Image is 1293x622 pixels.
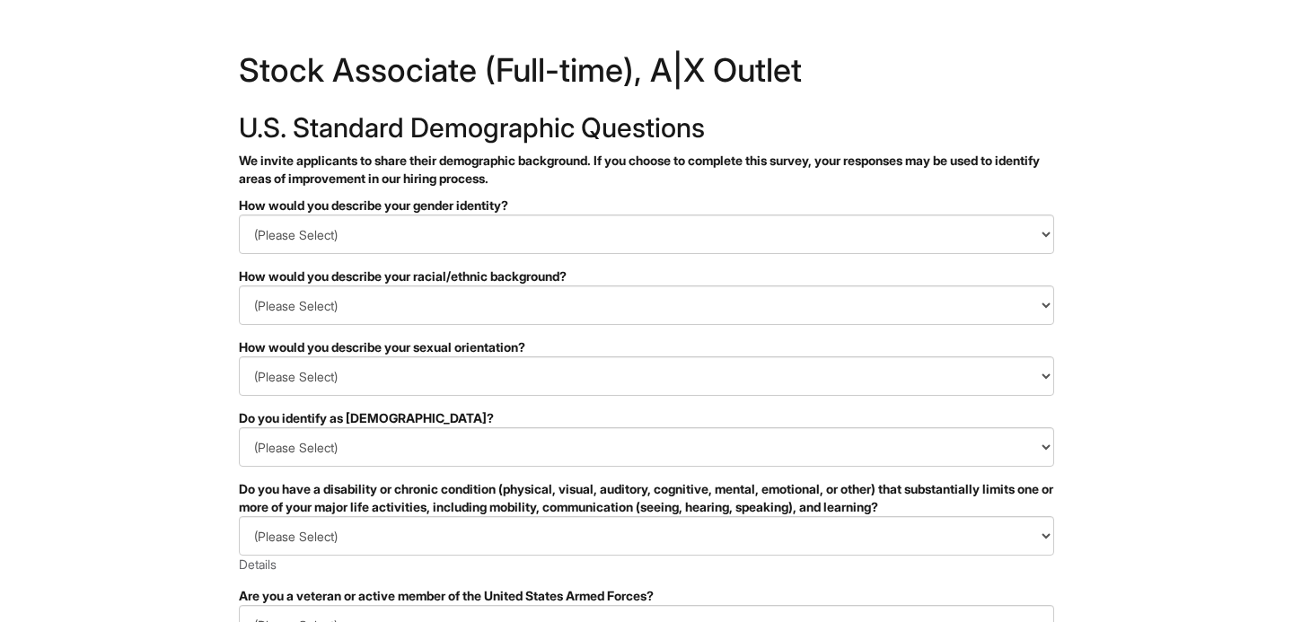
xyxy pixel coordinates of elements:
p: We invite applicants to share their demographic background. If you choose to complete this survey... [239,152,1054,188]
select: How would you describe your gender identity? [239,215,1054,254]
div: Are you a veteran or active member of the United States Armed Forces? [239,587,1054,605]
div: How would you describe your sexual orientation? [239,338,1054,356]
div: How would you describe your racial/ethnic background? [239,267,1054,285]
h2: U.S. Standard Demographic Questions [239,113,1054,143]
div: How would you describe your gender identity? [239,197,1054,215]
select: Do you identify as transgender? [239,427,1054,467]
select: How would you describe your racial/ethnic background? [239,285,1054,325]
select: How would you describe your sexual orientation? [239,356,1054,396]
select: Do you have a disability or chronic condition (physical, visual, auditory, cognitive, mental, emo... [239,516,1054,556]
h1: Stock Associate (Full-time), A|X Outlet [239,54,1054,95]
div: Do you have a disability or chronic condition (physical, visual, auditory, cognitive, mental, emo... [239,480,1054,516]
div: Do you identify as [DEMOGRAPHIC_DATA]? [239,409,1054,427]
a: Details [239,556,277,572]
